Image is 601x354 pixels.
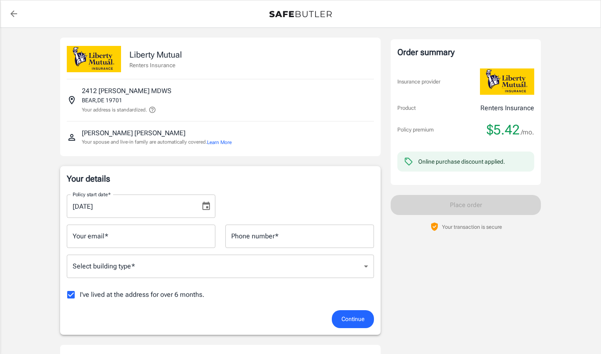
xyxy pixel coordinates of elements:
input: Enter email [67,225,215,248]
img: Back to quotes [269,11,332,18]
div: Online purchase discount applied. [418,157,505,166]
span: $5.42 [487,121,520,138]
p: Product [397,104,416,112]
p: Renters Insurance [480,103,534,113]
p: Your details [67,173,374,185]
p: Policy premium [397,126,434,134]
button: Continue [332,310,374,328]
svg: Insured person [67,132,77,142]
span: I've lived at the address for over 6 months. [80,290,205,300]
p: Renters Insurance [129,61,182,69]
input: Enter number [225,225,374,248]
p: 2412 [PERSON_NAME] MDWS [82,86,172,96]
button: Choose date, selected date is Sep 29, 2025 [198,198,215,215]
span: /mo. [521,126,534,138]
p: Your address is standardized. [82,106,147,114]
p: Insurance provider [397,78,440,86]
input: MM/DD/YYYY [67,195,194,218]
img: Liberty Mutual [67,46,121,72]
svg: Insured address [67,95,77,105]
p: [PERSON_NAME] [PERSON_NAME] [82,128,185,138]
img: Liberty Mutual [480,68,534,95]
p: BEAR , DE 19701 [82,96,122,104]
button: Learn More [207,139,232,146]
p: Your transaction is secure [442,223,502,231]
div: Order summary [397,46,534,58]
span: Continue [341,314,364,324]
a: back to quotes [5,5,22,22]
label: Policy start date [73,191,111,198]
p: Your spouse and live-in family are automatically covered. [82,138,232,146]
p: Liberty Mutual [129,48,182,61]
